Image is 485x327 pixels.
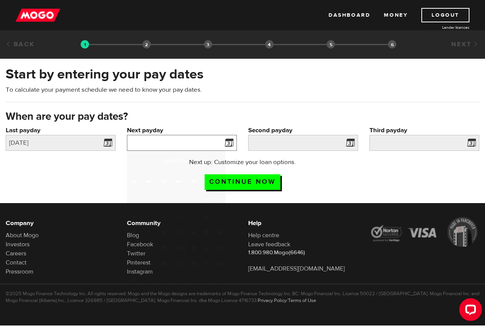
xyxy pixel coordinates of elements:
[248,219,358,228] h6: Help
[200,240,212,256] a: 22
[384,8,408,22] a: Money
[146,179,152,184] span: Monday
[6,111,479,123] h3: When are your pay dates?
[186,256,200,272] a: 28
[128,158,135,164] span: Prev
[186,224,200,240] a: 14
[288,297,316,304] a: Terms of Use
[167,158,318,167] p: Next up: Customize your loan options.
[248,241,290,248] a: Leave feedback
[200,208,212,224] a: 8
[156,256,171,272] a: 26
[141,272,156,288] span: 1
[6,85,479,94] p: To calculate your payment schedule we need to know your pay dates.
[205,174,280,190] input: Continue now
[171,208,186,224] a: 6
[248,265,345,272] a: [EMAIL_ADDRESS][DOMAIN_NAME]
[453,295,485,327] iframe: LiveChat chat widget
[186,272,200,288] span: 4
[156,272,171,288] span: 2
[217,179,221,184] span: Saturday
[6,126,116,135] label: Last payday
[156,208,171,224] a: 5
[186,240,200,256] a: 21
[329,8,370,22] a: Dashboard
[248,232,279,239] a: Help centre
[127,256,141,272] a: 24
[451,40,479,49] a: Next
[205,179,208,184] span: Friday
[141,192,156,208] span: 28
[6,241,30,248] a: Investors
[6,232,39,239] a: About Mogo
[156,240,171,256] a: 19
[212,240,225,256] a: 23
[217,158,225,165] a: Next
[141,224,156,240] a: 11
[16,8,60,22] img: mogo_logo-11ee424be714fa7cbb0f0f49df9e16ec.png
[369,126,479,135] label: Third payday
[156,224,171,240] a: 12
[127,224,141,240] a: 10
[127,240,141,256] a: 17
[141,256,156,272] a: 25
[132,179,136,184] span: Sunday
[369,217,479,247] img: legal-icons-92a2ffecb4d32d839781d1b4e4802d7b.png
[171,256,186,272] a: 27
[156,192,171,208] span: 29
[127,272,141,288] a: 31
[248,126,358,135] label: Second payday
[128,158,135,165] a: Prev
[6,290,479,304] p: ©2025 Mogo Finance Technology Inc. All rights reserved. Mogo and the Mogo designs are trademarks ...
[421,8,469,22] a: Logout
[81,40,89,49] img: transparent-188c492fd9eaac0f573672f40bb141c2.gif
[141,240,156,256] a: 18
[6,219,116,228] h6: Company
[161,179,166,184] span: Tuesday
[127,208,141,224] a: 3
[191,179,196,184] span: Thursday
[186,208,200,224] a: 7
[248,249,358,257] p: 1.800.980.Mogo(6646)
[200,192,212,208] a: 1
[127,192,141,208] span: 27
[212,272,225,288] span: 6
[186,192,200,208] span: 31
[6,40,35,49] a: Back
[180,158,190,164] span: 2025
[6,268,33,275] a: Pressroom
[171,192,186,208] span: 30
[163,158,179,164] span: August
[6,250,26,257] a: Careers
[171,240,186,256] a: 20
[141,208,156,224] a: 4
[413,25,469,30] a: Lender licences
[200,272,212,288] span: 5
[6,259,27,266] a: Contact
[200,224,212,240] a: 15
[171,224,186,240] a: 13
[127,126,237,135] label: Next payday
[218,158,224,164] span: Next
[6,66,479,82] h2: Start by entering your pay dates
[212,192,225,208] a: 2
[212,224,225,240] a: 16
[200,256,212,272] a: 29
[171,272,186,288] span: 3
[212,208,225,224] a: 9
[212,256,225,272] a: 30
[176,179,181,184] span: Wednesday
[258,297,286,304] a: Privacy Policy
